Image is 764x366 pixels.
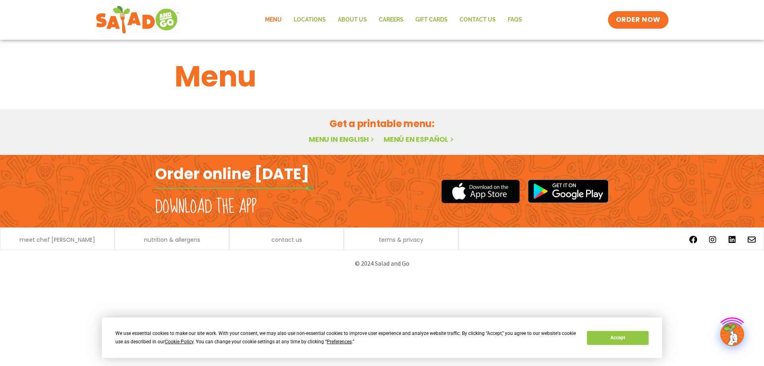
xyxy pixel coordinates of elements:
a: Careers [373,11,409,29]
h2: Order online [DATE] [155,164,309,184]
img: google_play [528,179,609,203]
a: Contact Us [454,11,502,29]
a: ORDER NOW [608,11,668,29]
nav: Menu [259,11,528,29]
button: Accept [587,331,648,345]
a: Menú en español [384,134,455,144]
a: Menu [259,11,288,29]
a: GIFT CARDS [409,11,454,29]
img: fork [155,186,314,190]
img: appstore [441,178,520,204]
a: contact us [271,237,302,243]
span: Cookie Policy [165,339,193,344]
span: ORDER NOW [616,15,661,25]
h2: Get a printable menu: [175,117,589,131]
div: Cookie Consent Prompt [102,317,662,358]
img: new-SAG-logo-768×292 [95,4,179,36]
p: © 2024 Salad and Go [159,258,605,269]
a: nutrition & allergens [144,237,200,243]
a: Locations [288,11,332,29]
a: FAQs [502,11,528,29]
a: About Us [332,11,373,29]
h1: Menu [175,55,589,98]
div: We use essential cookies to make our site work. With your consent, we may also use non-essential ... [115,329,577,346]
a: terms & privacy [379,237,423,243]
span: Preferences [327,339,352,344]
a: Menu in English [309,134,376,144]
a: meet chef [PERSON_NAME] [19,237,95,243]
h2: Download the app [155,196,257,218]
